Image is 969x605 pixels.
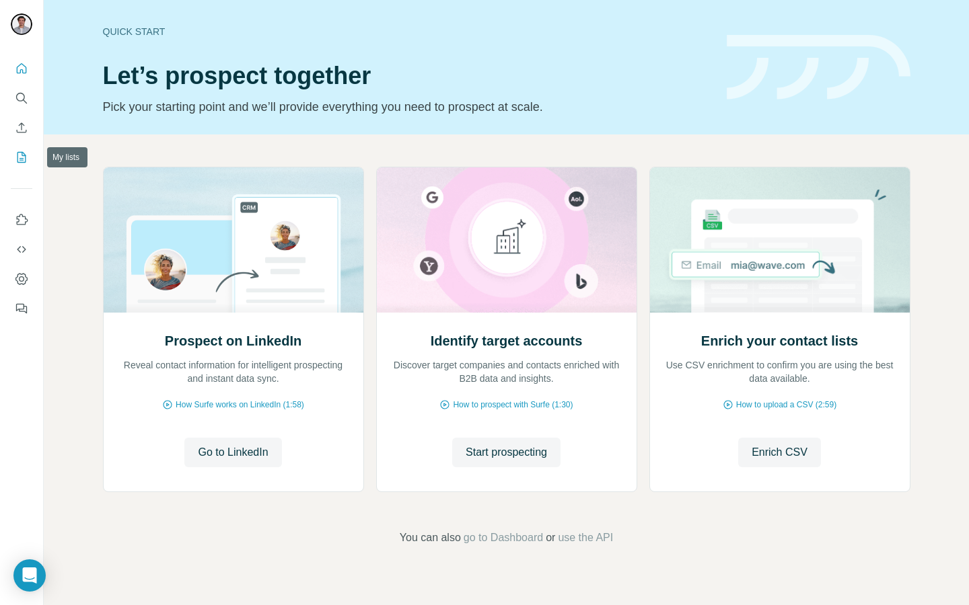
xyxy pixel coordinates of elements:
[400,530,461,546] span: You can also
[546,530,555,546] span: or
[184,438,281,467] button: Go to LinkedIn
[663,358,896,385] p: Use CSV enrichment to confirm you are using the best data available.
[11,208,32,232] button: Use Surfe on LinkedIn
[11,267,32,291] button: Dashboard
[11,237,32,261] button: Use Surfe API
[736,399,836,411] span: How to upload a CSV (2:59)
[701,331,858,350] h2: Enrich your contact lists
[738,438,821,467] button: Enrich CSV
[103,63,711,89] h1: Let’s prospect together
[464,530,543,546] button: go to Dashboard
[13,559,46,592] div: Open Intercom Messenger
[727,35,910,100] img: banner
[117,358,350,385] p: Reveal contact information for intelligent prospecting and instant data sync.
[103,167,364,313] img: Prospect on LinkedIn
[11,86,32,110] button: Search
[390,358,623,385] p: Discover target companies and contacts enriched with B2B data and insights.
[649,167,910,313] img: Enrich your contact lists
[103,25,711,38] div: Quick start
[11,56,32,81] button: Quick start
[466,444,547,460] span: Start prospecting
[452,438,561,467] button: Start prospecting
[11,13,32,35] img: Avatar
[103,97,711,116] p: Pick your starting point and we’ll provide everything you need to prospect at scale.
[165,331,301,350] h2: Prospect on LinkedIn
[11,296,32,321] button: Feedback
[11,145,32,169] button: My lists
[752,444,808,460] span: Enrich CSV
[198,444,268,460] span: Go to LinkedIn
[176,399,304,411] span: How Surfe works on LinkedIn (1:58)
[11,116,32,140] button: Enrich CSV
[431,331,583,350] h2: Identify target accounts
[453,399,573,411] span: How to prospect with Surfe (1:30)
[376,167,637,313] img: Identify target accounts
[558,530,613,546] button: use the API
